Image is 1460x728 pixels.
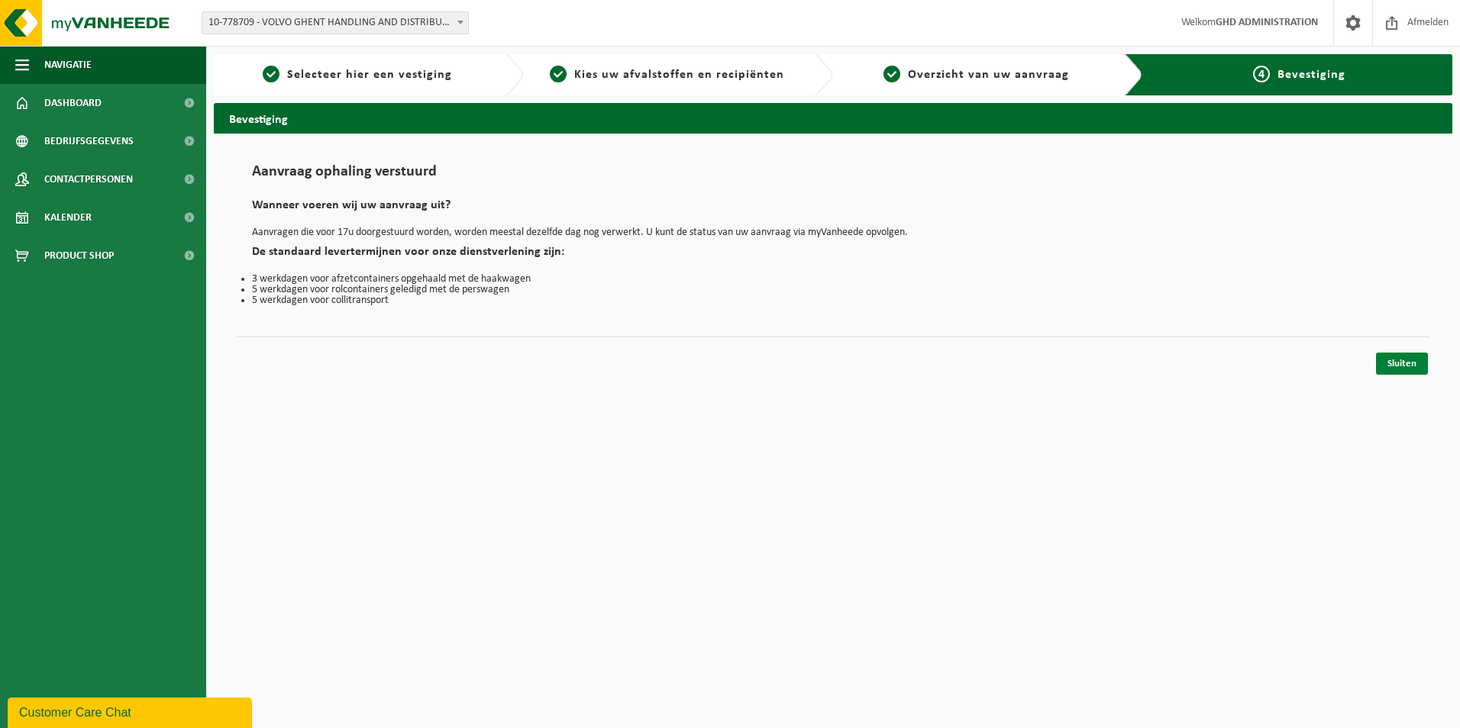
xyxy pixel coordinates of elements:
span: Bedrijfsgegevens [44,122,134,160]
a: 1Selecteer hier een vestiging [221,66,493,84]
span: Kalender [44,198,92,237]
li: 3 werkdagen voor afzetcontainers opgehaald met de haakwagen [252,274,1414,285]
span: Selecteer hier een vestiging [287,69,452,81]
li: 5 werkdagen voor rolcontainers geledigd met de perswagen [252,285,1414,295]
span: Bevestiging [1277,69,1345,81]
h2: Wanneer voeren wij uw aanvraag uit? [252,199,1414,220]
span: Navigatie [44,46,92,84]
h2: De standaard levertermijnen voor onze dienstverlening zijn: [252,246,1414,266]
h1: Aanvraag ophaling verstuurd [252,164,1414,188]
span: Product Shop [44,237,114,275]
a: 2Kies uw afvalstoffen en recipiënten [531,66,803,84]
span: 10-778709 - VOLVO GHENT HANDLING AND DISTRIBUTION - DESTELDONK [202,12,468,34]
span: Kies uw afvalstoffen en recipiënten [574,69,784,81]
span: 4 [1253,66,1270,82]
li: 5 werkdagen voor collitransport [252,295,1414,306]
span: 1 [263,66,279,82]
span: Contactpersonen [44,160,133,198]
strong: GHD ADMINISTRATION [1216,17,1318,28]
a: 3Overzicht van uw aanvraag [841,66,1113,84]
iframe: chat widget [8,694,255,728]
span: 10-778709 - VOLVO GHENT HANDLING AND DISTRIBUTION - DESTELDONK [202,11,469,34]
span: Dashboard [44,84,102,122]
span: 3 [883,66,900,82]
p: Aanvragen die voor 17u doorgestuurd worden, worden meestal dezelfde dag nog verwerkt. U kunt de s... [252,227,1414,238]
a: Sluiten [1376,353,1428,375]
h2: Bevestiging [214,103,1452,133]
span: Overzicht van uw aanvraag [908,69,1069,81]
span: 2 [550,66,567,82]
